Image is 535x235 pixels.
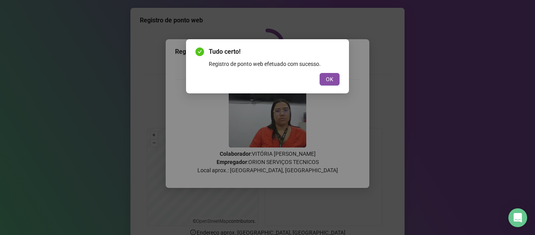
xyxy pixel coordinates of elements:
span: check-circle [195,47,204,56]
div: Registro de ponto web efetuado com sucesso. [209,60,340,68]
div: Open Intercom Messenger [508,208,527,227]
span: Tudo certo! [209,47,340,56]
span: OK [326,75,333,84]
button: OK [320,73,340,86]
